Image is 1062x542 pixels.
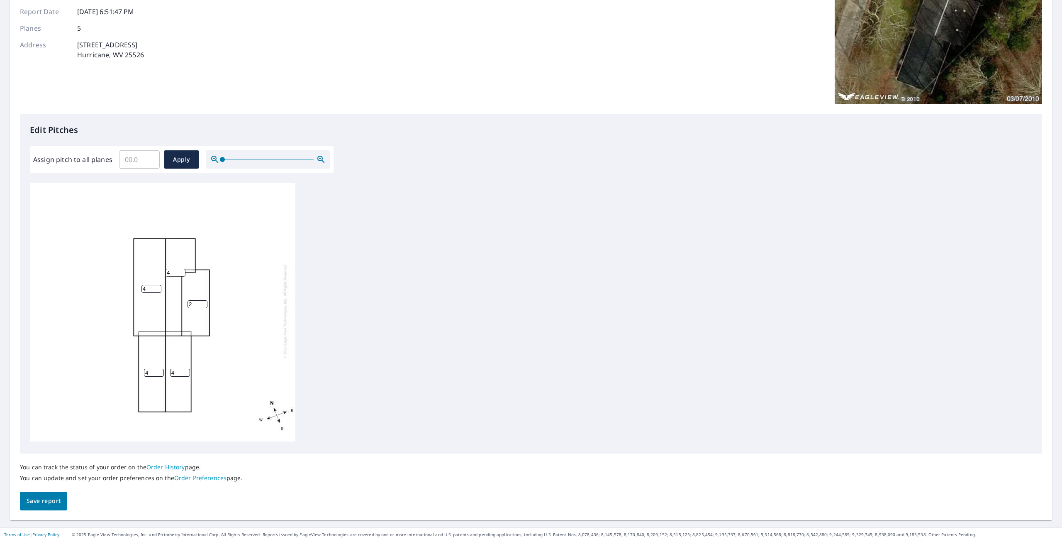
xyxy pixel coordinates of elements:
[32,532,59,537] a: Privacy Policy
[72,532,1058,538] p: © 2025 Eagle View Technologies, Inc. and Pictometry International Corp. All Rights Reserved. Repo...
[4,532,59,537] p: |
[164,150,199,169] button: Apply
[171,155,192,165] span: Apply
[119,148,160,171] input: 00.0
[33,155,112,164] label: Assign pitch to all planes
[27,496,61,506] span: Save report
[146,463,185,471] a: Order History
[20,492,67,510] button: Save report
[20,40,70,60] p: Address
[30,124,1032,136] p: Edit Pitches
[20,464,243,471] p: You can track the status of your order on the page.
[174,474,227,482] a: Order Preferences
[77,40,144,60] p: [STREET_ADDRESS] Hurricane, WV 25526
[20,23,70,33] p: Planes
[4,532,30,537] a: Terms of Use
[77,7,134,17] p: [DATE] 6:51:47 PM
[20,7,70,17] p: Report Date
[20,474,243,482] p: You can update and set your order preferences on the page.
[77,23,81,33] p: 5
